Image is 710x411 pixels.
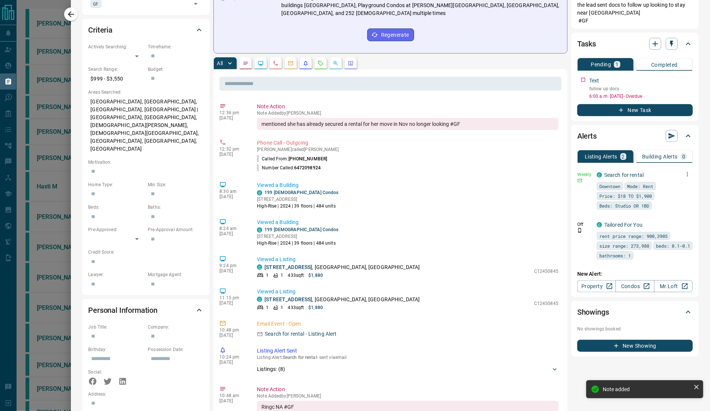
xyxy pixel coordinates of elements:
a: Property [577,280,616,292]
svg: Notes [243,60,249,66]
p: Search Range: [88,66,144,73]
p: [DATE] [219,398,246,404]
p: Number Called: [257,164,321,171]
div: condos.ca [597,172,602,178]
p: Pre-Approval Amount: [148,226,204,233]
button: New Showing [577,340,693,352]
button: New Task [577,104,693,116]
p: 8:30 am [219,189,246,194]
p: 1 [615,62,618,67]
p: $1,880 [308,272,323,279]
p: Viewed a Listing [257,288,558,296]
p: Off [577,221,592,228]
p: 10:48 am [219,393,246,398]
p: Text [589,77,599,85]
p: All [217,61,223,66]
p: [DATE] [219,300,246,306]
p: Note Added by [PERSON_NAME] [257,111,558,116]
a: Condos [615,280,654,292]
svg: Push Notification Only [577,228,582,233]
p: [DATE] [219,152,246,157]
p: Email Event - Open [257,320,558,328]
p: High-Rise | 2024 | 39 floors | 484 units [257,240,338,247]
p: Min Size: [148,181,204,188]
p: Viewed a Building [257,218,558,226]
p: 10:24 pm [219,354,246,360]
h2: Showings [577,306,609,318]
div: condos.ca [257,265,262,270]
span: Beds: Studio OR 1BD [599,202,649,209]
span: Search for rental [283,355,317,360]
p: Listing Alerts [585,154,617,159]
div: mentioned she has already secured a rental for her move in Nov no longer looking #GF [257,118,558,130]
div: condos.ca [257,227,262,233]
p: 433 sqft [288,304,304,311]
span: Downtown [599,182,620,190]
p: 6:00 a.m. [DATE] - Overdue [589,93,693,100]
a: Tailored For You [604,222,642,228]
p: Social: [88,369,144,375]
div: condos.ca [597,222,602,227]
p: 433 sqft [288,272,304,279]
p: [DATE] [219,268,246,274]
svg: Opportunities [333,60,339,66]
p: C12450845 [534,268,558,275]
p: Pending [591,62,611,67]
p: 10:48 pm [219,327,246,333]
p: Note Action [257,386,558,393]
p: 12:36 pm [219,110,246,115]
p: Job Title: [88,324,144,330]
p: Note Added by [PERSON_NAME] [257,393,558,399]
p: $999 - $3,550 [88,73,144,85]
p: [GEOGRAPHIC_DATA], [GEOGRAPHIC_DATA], [GEOGRAPHIC_DATA], [GEOGRAPHIC_DATA] | [GEOGRAPHIC_DATA], [... [88,96,204,155]
a: Search for rental [604,172,644,178]
span: size range: 273,988 [599,242,649,250]
div: Alerts [577,127,693,145]
p: Viewed a Listing [257,256,558,263]
p: 2 [622,154,625,159]
span: [PHONE_NUMBER] [288,156,327,161]
p: Listing Alert Sent [257,347,558,355]
p: Pre-Approved: [88,226,144,233]
p: 0 [682,154,685,159]
p: Address: [88,391,204,398]
p: [DATE] [219,231,246,236]
svg: Emails [288,60,294,66]
p: Listings: ( 8 ) [257,365,285,373]
a: Mr.Loft [654,280,693,292]
p: Areas Searched: [88,89,204,96]
div: condos.ca [257,297,262,302]
p: New Alert: [577,270,693,278]
p: High-Rise | 2024 | 39 floors | 484 units [257,203,338,209]
p: 9:24 pm [219,263,246,268]
svg: Calls [273,60,279,66]
p: Company: [148,324,204,330]
div: condos.ca [257,190,262,196]
span: Mode: Rent [627,182,653,190]
div: Personal Information [88,301,204,319]
p: Actively Searching: [88,43,144,50]
span: Price: $18 TO $1,900 [599,192,652,200]
p: Beds: [88,204,144,211]
p: Building Alerts [642,154,678,159]
p: Viewed a Building [257,181,558,189]
svg: Requests [318,60,324,66]
p: Timeframe: [148,43,204,50]
div: Criteria [88,21,204,39]
span: bathrooms: 1 [599,252,631,259]
svg: Lead Browsing Activity [258,60,264,66]
h2: Criteria [88,24,113,36]
p: Completed [651,62,678,67]
p: Phone Call - Outgoing [257,139,558,147]
button: Regenerate [367,28,414,41]
div: Showings [577,303,693,321]
span: rent price range: 900,3905 [599,232,668,240]
p: follow up docs [589,85,693,92]
a: [STREET_ADDRESS] [264,264,312,270]
p: Listing Alert : - sent via email [257,355,558,360]
p: C12450845 [534,300,558,307]
p: [DATE] [219,333,246,338]
div: Listings: (8) [257,362,558,376]
p: Called From: [257,155,327,162]
h2: Alerts [577,130,597,142]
